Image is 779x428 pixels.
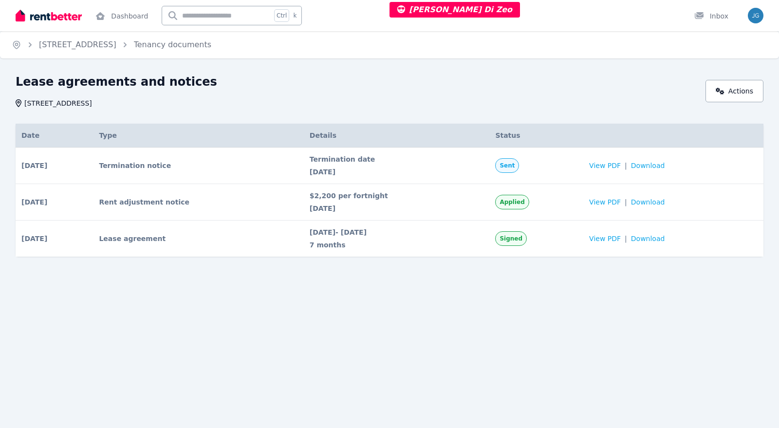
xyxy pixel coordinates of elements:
a: Tenancy documents [134,40,211,49]
span: | [625,197,627,207]
td: Rent adjustment notice [93,184,303,221]
span: | [625,161,627,170]
span: Download [631,197,665,207]
th: Details [304,124,490,148]
span: View PDF [589,197,621,207]
span: [DATE] [21,161,47,170]
td: Lease agreement [93,221,303,257]
span: Ctrl [274,9,289,22]
span: [PERSON_NAME] Di Zeo [397,5,512,14]
img: RentBetter [16,8,82,23]
td: Termination notice [93,148,303,184]
span: Termination date [310,154,484,164]
span: | [625,234,627,243]
span: Sent [500,162,515,169]
span: [STREET_ADDRESS] [24,98,92,108]
span: k [293,12,297,19]
div: Inbox [694,11,728,21]
span: View PDF [589,161,621,170]
a: Actions [705,80,763,102]
img: Jeremy Goldschmidt [748,8,763,23]
h1: Lease agreements and notices [16,74,217,90]
span: $2,200 per fortnight [310,191,484,201]
th: Type [93,124,303,148]
span: [DATE] [21,197,47,207]
span: Signed [500,235,522,242]
span: [DATE] [21,234,47,243]
span: View PDF [589,234,621,243]
span: [DATE] [310,204,484,213]
span: Download [631,161,665,170]
span: [DATE] [310,167,484,177]
span: Download [631,234,665,243]
span: [DATE] - [DATE] [310,227,484,237]
a: [STREET_ADDRESS] [39,40,116,49]
th: Date [16,124,93,148]
span: Applied [500,198,524,206]
span: 7 months [310,240,484,250]
th: Status [489,124,583,148]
